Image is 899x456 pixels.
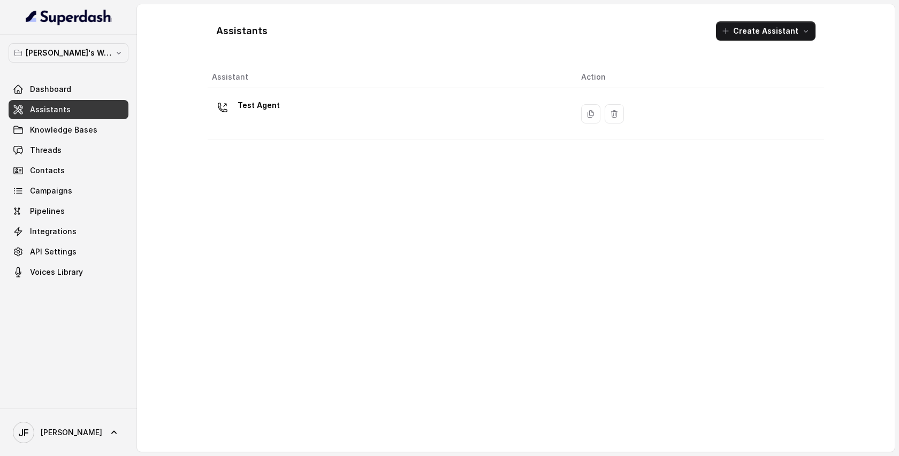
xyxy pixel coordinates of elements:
[9,100,128,119] a: Assistants
[208,66,573,88] th: Assistant
[9,43,128,63] button: [PERSON_NAME]'s Workspace
[9,242,128,261] a: API Settings
[716,21,816,41] button: Create Assistant
[9,222,128,241] a: Integrations
[30,104,71,115] span: Assistants
[18,427,29,438] text: JF
[30,206,65,217] span: Pipelines
[9,141,128,160] a: Threads
[9,120,128,140] a: Knowledge Bases
[30,84,71,95] span: Dashboard
[26,47,111,59] p: [PERSON_NAME]'s Workspace
[26,9,112,26] img: light.svg
[41,427,102,438] span: [PERSON_NAME]
[9,418,128,447] a: [PERSON_NAME]
[573,66,824,88] th: Action
[30,226,77,237] span: Integrations
[30,267,83,277] span: Voices Library
[9,80,128,99] a: Dashboard
[30,145,62,156] span: Threads
[216,22,268,40] h1: Assistants
[238,97,280,114] p: Test Agent
[30,186,72,196] span: Campaigns
[30,165,65,176] span: Contacts
[9,262,128,282] a: Voices Library
[9,161,128,180] a: Contacts
[9,181,128,200] a: Campaigns
[30,246,77,257] span: API Settings
[9,202,128,221] a: Pipelines
[30,125,97,135] span: Knowledge Bases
